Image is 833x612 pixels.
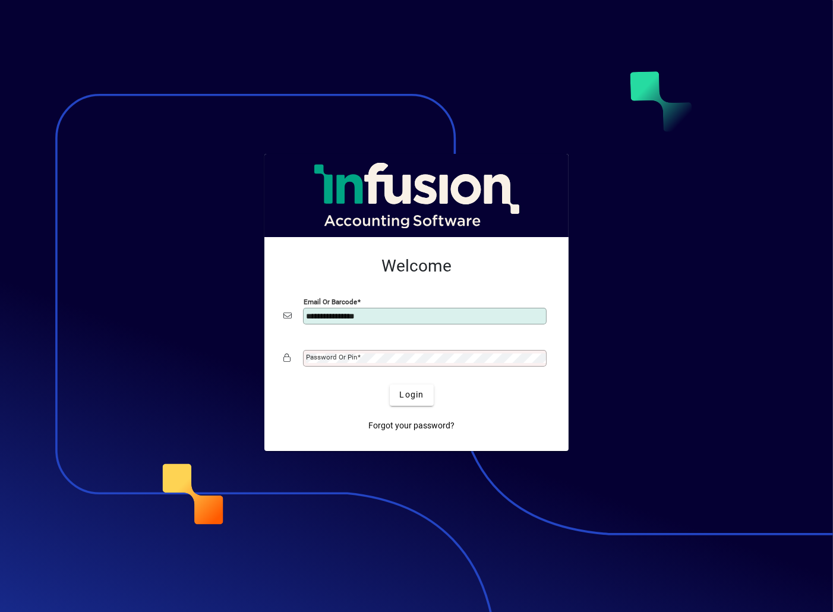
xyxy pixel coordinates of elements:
[390,384,433,406] button: Login
[369,419,455,432] span: Forgot your password?
[364,415,460,437] a: Forgot your password?
[283,256,550,276] h2: Welcome
[399,389,424,401] span: Login
[304,297,357,305] mat-label: Email or Barcode
[306,353,357,361] mat-label: Password or Pin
